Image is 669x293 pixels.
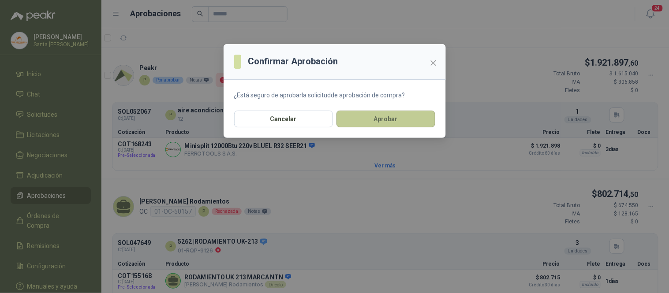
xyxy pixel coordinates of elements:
[248,55,338,68] h3: Confirmar Aprobación
[234,111,333,127] button: Cancelar
[336,111,435,127] button: Aprobar
[426,56,441,70] button: Close
[234,90,435,100] p: ¿Está seguro de aprobar la solicitud de aprobación de compra?
[430,59,437,67] span: close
